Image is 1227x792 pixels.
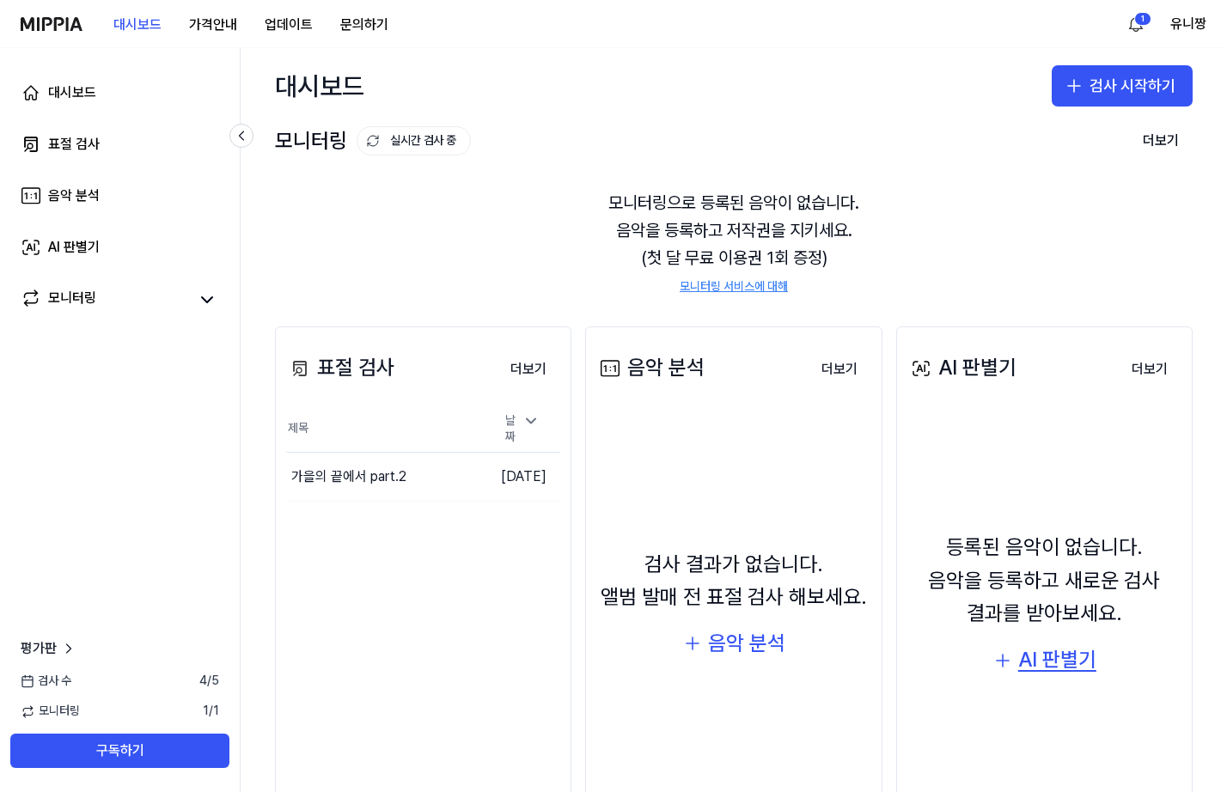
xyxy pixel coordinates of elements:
[708,627,785,660] div: 음악 분석
[601,548,867,614] div: 검사 결과가 없습니다. 앨범 발매 전 표절 검사 해보세요.
[1052,65,1193,107] button: 검사 시작하기
[275,125,471,157] div: 모니터링
[286,351,394,384] div: 표절 검사
[251,8,327,42] button: 업데이트
[10,72,229,113] a: 대시보드
[907,351,1016,384] div: AI 판별기
[10,124,229,165] a: 표절 검사
[48,134,100,155] div: 표절 검사
[357,126,471,155] button: 실시간 검사 중
[1122,10,1150,38] button: 알림1
[992,643,1096,676] button: AI 판별기
[251,1,327,48] a: 업데이트
[199,673,219,690] span: 4 / 5
[275,65,364,107] div: 대시보드
[497,350,560,387] a: 더보기
[1118,350,1181,387] a: 더보기
[286,406,485,453] th: 제목
[203,703,219,720] span: 1 / 1
[1170,14,1206,34] button: 유니짱
[48,82,96,103] div: 대시보드
[21,703,80,720] span: 모니터링
[808,352,871,387] button: 더보기
[907,531,1181,630] div: 등록된 음악이 없습니다. 음악을 등록하고 새로운 검사 결과를 받아보세요.
[175,8,251,42] button: 가격안내
[48,237,100,258] div: AI 판별기
[10,734,229,768] button: 구독하기
[1134,12,1151,26] div: 1
[327,8,402,42] button: 문의하기
[1129,124,1193,158] button: 더보기
[100,8,175,42] button: 대시보드
[596,351,705,384] div: 음악 분석
[1018,643,1096,676] div: AI 판별기
[10,175,229,216] a: 음악 분석
[291,466,406,487] div: 가을의 끝에서 part.2
[497,352,560,387] button: 더보기
[1126,14,1146,34] img: 알림
[48,186,100,206] div: 음악 분석
[682,627,785,660] button: 음악 분석
[680,278,788,295] a: 모니터링 서비스에 대해
[10,227,229,268] a: AI 판별기
[21,638,77,659] a: 평가판
[808,350,871,387] a: 더보기
[21,638,57,659] span: 평가판
[48,288,96,312] div: 모니터링
[498,407,546,451] div: 날짜
[21,288,188,312] a: 모니터링
[21,673,71,690] span: 검사 수
[21,17,82,31] img: logo
[485,452,560,501] td: [DATE]
[275,168,1193,316] div: 모니터링으로 등록된 음악이 없습니다. 음악을 등록하고 저작권을 지키세요. (첫 달 무료 이용권 1회 증정)
[1118,352,1181,387] button: 더보기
